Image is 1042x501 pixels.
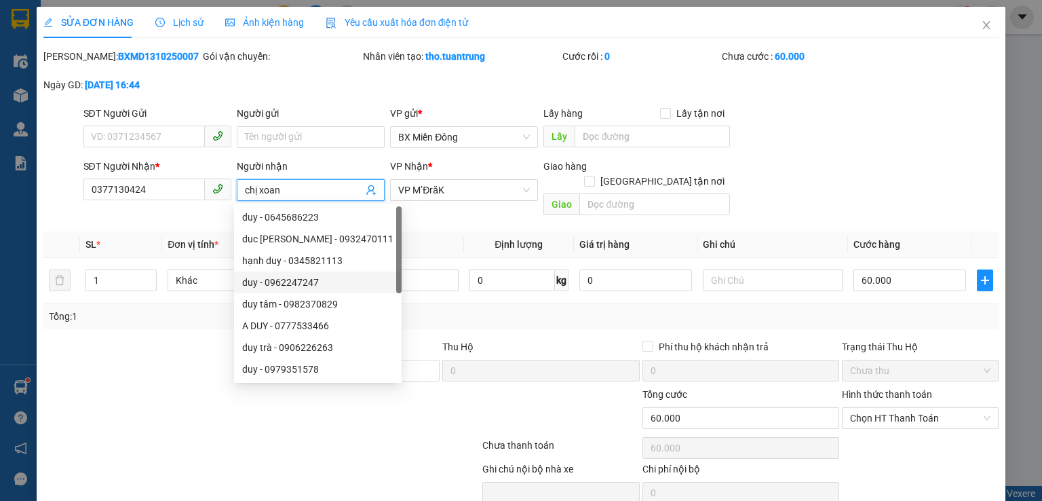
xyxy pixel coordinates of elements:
[390,106,538,121] div: VP gửi
[981,20,992,31] span: close
[242,340,393,355] div: duy trà - 0906226263
[366,185,377,196] span: user-add
[842,339,999,354] div: Trạng thái Thu Hộ
[398,180,530,200] span: VP M’ĐrăK
[967,7,1005,45] button: Close
[225,17,304,28] span: Ảnh kiện hàng
[83,159,231,174] div: SĐT Người Nhận
[212,130,223,141] span: phone
[562,49,719,64] div: Cước rồi :
[642,462,839,482] div: Chi phí nội bộ
[149,47,201,71] span: km30
[775,51,805,62] b: 60.000
[978,275,992,286] span: plus
[242,362,393,377] div: duy - 0979351578
[482,462,639,482] div: Ghi chú nội bộ nhà xe
[242,231,393,246] div: duc [PERSON_NAME] - 0932470111
[543,193,579,215] span: Giao
[363,49,560,64] div: Nhân viên tạo:
[242,297,393,312] div: duy tâm - 0982370829
[242,275,393,290] div: duy - 0962247247
[543,161,587,172] span: Giao hàng
[234,358,402,380] div: duy - 0979351578
[543,108,583,119] span: Lấy hàng
[12,13,33,27] span: Gửi:
[579,239,630,250] span: Giá trị hàng
[130,12,239,28] div: VP M’ĐrăK
[155,18,165,27] span: clock-circle
[43,77,200,92] div: Ngày GD:
[237,106,385,121] div: Người gửi
[671,106,730,121] span: Lấy tận nơi
[128,82,147,96] span: CC :
[977,270,993,291] button: plus
[850,360,990,381] span: Chưa thu
[642,389,687,400] span: Tổng cước
[842,389,932,400] label: Hình thức thanh toán
[12,12,120,44] div: BX Miền Đông
[225,18,235,27] span: picture
[703,270,843,291] input: Ghi Chú
[85,239,96,250] span: SL
[118,51,199,62] b: BXMD1310250007
[130,13,162,27] span: Nhận:
[653,339,774,354] span: Phí thu hộ khách nhận trả
[128,79,240,98] div: 60.000
[850,408,990,428] span: Chọn HT Thanh Toán
[234,315,402,337] div: A DUY - 0777533466
[722,49,879,64] div: Chưa cước :
[49,270,71,291] button: delete
[130,54,149,69] span: DĐ:
[390,161,428,172] span: VP Nhận
[237,159,385,174] div: Người nhận
[326,17,469,28] span: Yêu cầu xuất hóa đơn điện tử
[853,239,900,250] span: Cước hàng
[212,183,223,194] span: phone
[234,206,402,228] div: duy - 0645686223
[234,293,402,315] div: duy tâm - 0982370829
[83,106,231,121] div: SĐT Người Gửi
[442,341,474,352] span: Thu Hộ
[43,17,134,28] span: SỬA ĐƠN HÀNG
[326,18,336,29] img: icon
[203,49,360,64] div: Gói vận chuyển:
[425,51,485,62] b: tho.tuantrung
[242,210,393,225] div: duy - 0645686223
[604,51,610,62] b: 0
[43,49,200,64] div: [PERSON_NAME]:
[579,193,730,215] input: Dọc đường
[176,270,299,291] span: Khác
[130,28,239,47] div: 0377130424
[495,239,543,250] span: Định lượng
[697,231,848,258] th: Ghi chú
[234,337,402,358] div: duy trà - 0906226263
[234,272,402,293] div: duy - 0962247247
[595,174,730,189] span: [GEOGRAPHIC_DATA] tận nơi
[242,253,393,268] div: hạnh duy - 0345821113
[543,126,575,147] span: Lấy
[555,270,568,291] span: kg
[155,17,204,28] span: Lịch sử
[234,228,402,250] div: duc duyen - 0932470111
[85,79,140,90] b: [DATE] 16:44
[43,18,53,27] span: edit
[168,239,218,250] span: Đơn vị tính
[575,126,730,147] input: Dọc đường
[398,127,530,147] span: BX Miền Đông
[234,250,402,272] div: hạnh duy - 0345821113
[242,318,393,333] div: A DUY - 0777533466
[49,309,403,324] div: Tổng: 1
[481,438,640,462] div: Chưa thanh toán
